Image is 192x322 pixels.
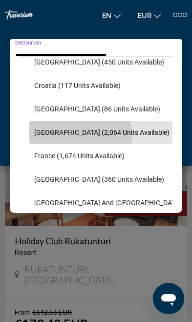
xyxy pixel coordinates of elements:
[5,10,87,20] a: Travorium
[29,121,174,144] button: [GEOGRAPHIC_DATA] (2,064 units available)
[29,168,169,191] button: [GEOGRAPHIC_DATA] (360 units available)
[34,82,121,89] span: Croatia (117 units available)
[29,51,169,73] button: [GEOGRAPHIC_DATA] (450 units available)
[34,58,164,66] span: [GEOGRAPHIC_DATA] (450 units available)
[34,152,125,160] span: France (1,674 units available)
[34,129,170,136] span: [GEOGRAPHIC_DATA] (2,064 units available)
[102,12,111,20] span: en
[153,283,184,314] iframe: Bouton de lancement de la fenêtre de messagerie
[133,8,166,22] button: Change currency
[29,145,129,167] button: France (1,674 units available)
[97,8,126,22] button: Change language
[29,98,165,120] button: [GEOGRAPHIC_DATA] (86 units available)
[138,12,151,20] span: EUR
[34,175,164,183] span: [GEOGRAPHIC_DATA] (360 units available)
[34,105,160,113] span: [GEOGRAPHIC_DATA] (86 units available)
[29,74,126,97] button: Croatia (117 units available)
